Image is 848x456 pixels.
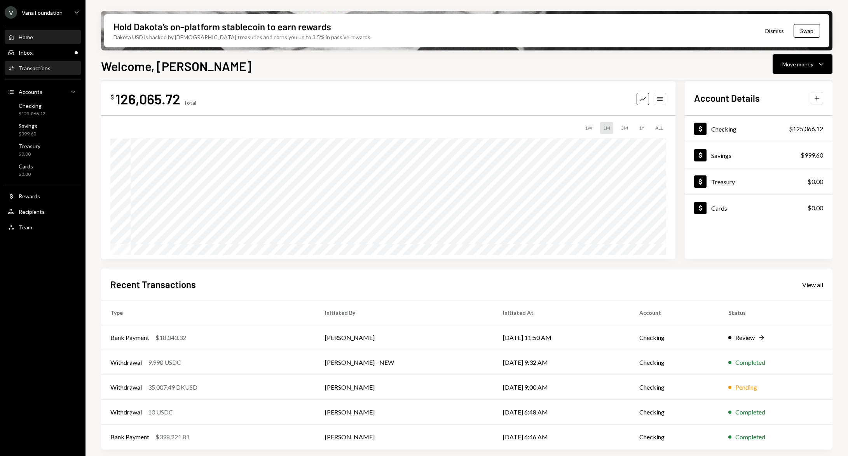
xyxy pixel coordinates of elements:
div: $18,343.32 [155,333,186,342]
a: Treasury$0.00 [685,168,832,194]
div: Hold Dakota’s on-platform stablecoin to earn rewards [113,20,331,33]
td: Checking [630,350,719,375]
div: Cards [711,205,727,212]
div: $999.60 [19,131,37,137]
div: $999.60 [801,151,823,160]
button: Dismiss [756,22,794,40]
div: Accounts [19,88,42,95]
div: Review [735,333,755,342]
td: Checking [630,375,719,400]
div: Savings [711,152,731,159]
div: $125,066.12 [19,111,45,117]
div: Home [19,34,33,40]
a: Cards$0.00 [5,161,81,179]
th: Type [101,300,316,325]
div: 10 USDC [148,407,173,417]
div: Checking [711,125,736,133]
div: Withdrawal [110,358,142,367]
th: Initiated At [494,300,630,325]
div: 1W [582,122,595,134]
div: 1Y [636,122,647,134]
div: Vana Foundation [22,9,63,16]
div: 35,007.49 DKUSD [148,383,197,392]
div: Treasury [711,178,735,186]
th: Account [630,300,719,325]
th: Initiated By [316,300,494,325]
div: Total [183,99,196,106]
div: Savings [19,123,37,129]
td: [PERSON_NAME] [316,325,494,350]
a: Checking$125,066.12 [685,116,832,142]
div: Checking [19,102,45,109]
div: Dakota USD is backed by [DEMOGRAPHIC_DATA] treasuries and earns you up to 3.5% in passive rewards. [113,33,372,41]
div: Bank Payment [110,333,149,342]
h1: Welcome, [PERSON_NAME] [101,58,251,74]
a: Accounts [5,85,81,99]
div: 1M [600,122,613,134]
td: [DATE] 9:32 AM [494,350,630,375]
td: [PERSON_NAME] - NEW [316,350,494,375]
div: Team [19,224,32,231]
div: $0.00 [808,177,823,186]
a: Rewards [5,189,81,203]
div: View all [802,281,823,289]
div: Recipients [19,208,45,215]
a: Recipients [5,205,81,218]
div: $0.00 [808,203,823,213]
td: [PERSON_NAME] [316,400,494,425]
th: Status [719,300,832,325]
h2: Account Details [694,92,760,104]
div: Bank Payment [110,432,149,442]
div: Rewards [19,193,40,199]
a: Transactions [5,61,81,75]
td: [PERSON_NAME] [316,375,494,400]
div: Completed [735,358,765,367]
div: Completed [735,407,765,417]
div: $0.00 [19,151,40,158]
td: [PERSON_NAME] [316,425,494,449]
a: Savings$999.60 [685,142,832,168]
button: Move money [773,54,832,74]
div: V [5,6,17,19]
a: View all [802,280,823,289]
div: Inbox [19,49,33,56]
h2: Recent Transactions [110,278,196,291]
td: Checking [630,325,719,350]
div: 126,065.72 [115,90,180,107]
a: Checking$125,066.12 [5,100,81,119]
div: Withdrawal [110,383,142,392]
td: [DATE] 11:50 AM [494,325,630,350]
div: Move money [782,60,813,68]
td: [DATE] 6:48 AM [494,400,630,425]
div: ALL [652,122,666,134]
div: Treasury [19,143,40,149]
div: $0.00 [19,171,33,178]
a: Cards$0.00 [685,195,832,221]
td: Checking [630,425,719,449]
div: $125,066.12 [789,124,823,134]
div: Transactions [19,65,51,71]
div: Withdrawal [110,407,142,417]
a: Home [5,30,81,44]
div: 9,990 USDC [148,358,181,367]
div: Completed [735,432,765,442]
a: Team [5,220,81,234]
a: Treasury$0.00 [5,140,81,159]
div: 3M [618,122,631,134]
div: Pending [735,383,757,392]
a: Savings$999.60 [5,120,81,139]
td: [DATE] 6:46 AM [494,425,630,449]
div: $398,221.81 [155,432,190,442]
td: [DATE] 9:00 AM [494,375,630,400]
a: Inbox [5,45,81,59]
td: Checking [630,400,719,425]
div: Cards [19,163,33,170]
div: $ [110,93,114,101]
button: Swap [794,24,820,38]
